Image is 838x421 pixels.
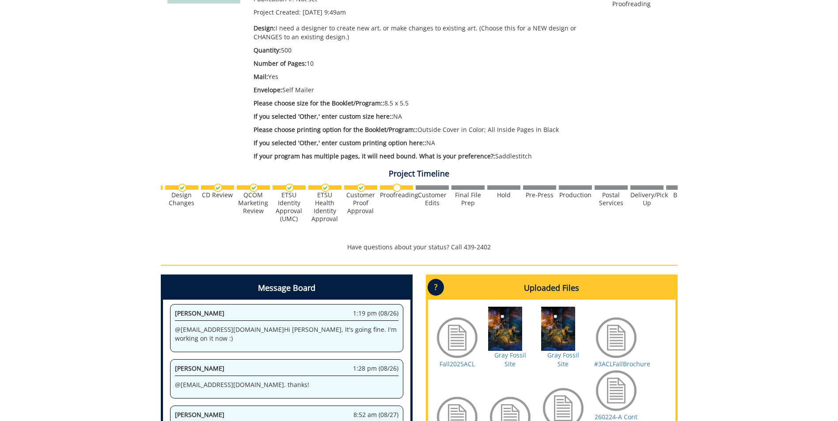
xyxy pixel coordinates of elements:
[308,191,341,223] div: ETSU Health Identity Approval
[254,72,599,81] p: Yes
[254,99,599,108] p: 8.5 x 5.5
[285,184,294,192] img: checkmark
[666,191,699,199] div: Billing
[254,46,599,55] p: 500
[254,112,393,120] span: If you selected 'Other,' enter custom size here::
[559,191,592,199] div: Production
[254,112,599,121] p: NA
[273,191,306,223] div: ETSU Identity Approval (UMC)
[214,184,222,192] img: checkmark
[165,191,198,207] div: Design Changes
[440,360,475,368] a: Fall2025ACL
[393,184,401,192] img: no
[161,243,678,252] p: Have questions about your status? Call 439-2402
[254,99,384,107] span: Please choose size for the Booklet/Program::
[595,191,628,207] div: Postal Services
[451,191,485,207] div: Final File Prep
[254,8,301,16] span: Project Created:
[163,277,410,300] h4: Message Board
[161,169,678,178] h4: Project Timeline
[254,46,281,54] span: Quantity:
[175,380,398,389] p: @ [EMAIL_ADDRESS][DOMAIN_NAME] . thanks!
[494,351,526,368] a: Gray Fossil Site
[254,72,268,81] span: Mail:
[254,152,599,161] p: Saddlestitch
[254,139,599,147] p: NA
[594,360,650,368] a: #3ACLFallBrochure
[630,191,664,207] div: Delivery/Pick Up
[353,364,398,373] span: 1:28 pm (08/26)
[321,184,330,192] img: checkmark
[201,191,234,199] div: CD Review
[428,277,675,300] h4: Uploaded Files
[254,86,599,94] p: Self Mailer
[250,184,258,192] img: checkmark
[353,309,398,318] span: 1:19 pm (08/26)
[254,86,282,94] span: Envelope:
[380,191,413,199] div: Proofreading
[357,184,365,192] img: checkmark
[353,410,398,419] span: 8:52 am (08/27)
[487,191,520,199] div: Hold
[547,351,579,368] a: Gray Fossil Site
[237,191,270,215] div: QCOM Marketing Review
[303,8,346,16] span: [DATE] 9:49am
[178,184,186,192] img: checkmark
[254,59,307,68] span: Number of Pages:
[175,309,224,317] span: [PERSON_NAME]
[254,139,426,147] span: If you selected 'Other,' enter custom printing option here::
[175,410,224,419] span: [PERSON_NAME]
[428,279,444,296] p: ?
[254,125,599,134] p: Outside Cover in Color; All Inside Pages in Black
[416,191,449,207] div: Customer Edits
[254,125,417,134] span: Please choose printing option for the Booklet/Program::
[254,152,495,160] span: If your program has multiple pages, it will need bound. What is your preference?:
[344,191,377,215] div: Customer Proof Approval
[523,191,556,199] div: Pre-Press
[175,325,398,343] p: @ [EMAIL_ADDRESS][DOMAIN_NAME] Hi [PERSON_NAME], It's going fine. I'm working on it now :)
[254,59,599,68] p: 10
[175,364,224,372] span: [PERSON_NAME]
[254,24,276,32] span: Design:
[254,24,599,41] p: I need a designer to create new art, or make changes to existing art. (Choose this for a NEW desi...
